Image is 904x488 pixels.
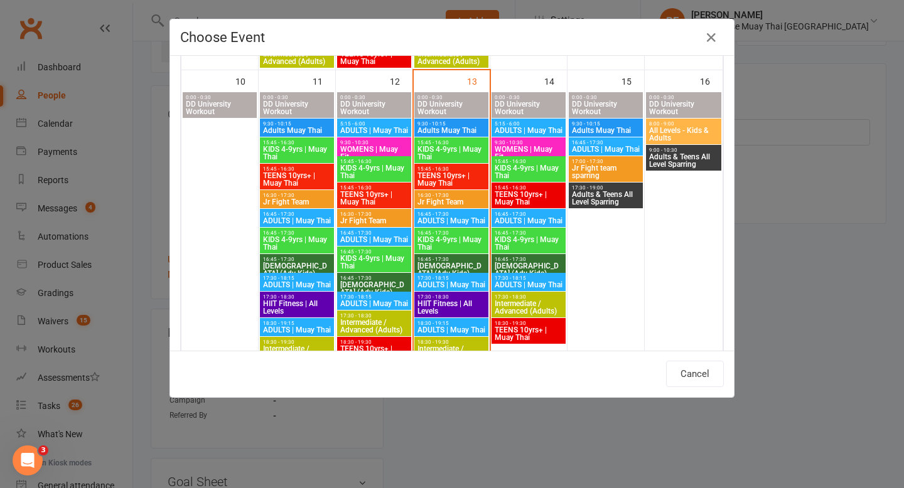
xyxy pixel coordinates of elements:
[185,100,254,115] span: DD University Workout
[417,236,486,251] span: KIDS 4-9yrs | Muay Thai
[262,339,331,345] span: 18:30 - 19:30
[494,191,563,206] span: TEENS 10yrs+ | Muay Thai
[340,300,409,307] span: ADULTS | Muay Thai
[417,193,486,198] span: 16:30 - 17:30
[417,140,486,146] span: 15:45 - 16:30
[313,70,335,91] div: 11
[262,211,331,217] span: 16:45 - 17:30
[648,95,719,100] span: 0:00 - 0:30
[494,127,563,134] span: ADULTS | Muay Thai
[494,185,563,191] span: 15:45 - 16:30
[417,294,486,300] span: 17:30 - 18:30
[417,127,486,134] span: Adults Muay Thai
[262,230,331,236] span: 16:45 - 17:30
[648,127,719,142] span: All Levels - Kids & Adults
[262,257,331,262] span: 16:45 - 17:30
[666,361,724,387] button: Cancel
[340,249,409,255] span: 16:45 - 17:30
[185,95,254,100] span: 0:00 - 0:30
[494,262,563,277] span: [DEMOGRAPHIC_DATA] (Adv Kids)
[340,275,409,281] span: 16:45 - 17:30
[417,211,486,217] span: 16:45 - 17:30
[494,164,563,179] span: KIDS 4-9yrs | Muay Thai
[262,262,331,277] span: [DEMOGRAPHIC_DATA] (Adv Kids)
[340,236,409,243] span: ADULTS | Muay Thai
[262,321,331,326] span: 18:30 - 19:15
[340,313,409,319] span: 17:30 - 18:30
[494,257,563,262] span: 16:45 - 17:30
[340,50,409,65] span: TEENS 10yrs+ | Muay Thai
[262,95,331,100] span: 0:00 - 0:30
[494,275,563,281] span: 17:30 - 18:15
[494,321,563,326] span: 18:30 - 19:30
[648,147,719,153] span: 9:00 - 10:30
[417,262,486,277] span: [DEMOGRAPHIC_DATA] (Adv Kids)
[340,159,409,164] span: 15:45 - 16:30
[262,294,331,300] span: 17:30 - 18:30
[571,127,640,134] span: Adults Muay Thai
[262,281,331,289] span: ADULTS | Muay Thai
[417,281,486,289] span: ADULTS | Muay Thai
[340,211,409,217] span: 16:30 - 17:30
[494,217,563,225] span: ADULTS | Muay Thai
[262,236,331,251] span: KIDS 4-9yrs | Muay Thai
[494,211,563,217] span: 16:45 - 17:30
[262,193,331,198] span: 16:30 - 17:30
[700,70,723,91] div: 16
[262,172,331,187] span: TEENS 10yrs+ | Muay Thai
[262,300,331,315] span: HIIT Fitness | All Levels
[417,172,486,187] span: TEENS 10yrs+ | Muay Thai
[340,185,409,191] span: 15:45 - 16:30
[340,191,409,206] span: TEENS 10yrs+ | Muay Thai
[340,281,409,296] span: [DEMOGRAPHIC_DATA] (Adv Kids)
[417,217,486,225] span: ADULTS | Muay Thai
[494,300,563,315] span: Intermediate / Advanced (Adults)
[494,281,563,289] span: ADULTS | Muay Thai
[390,70,412,91] div: 12
[180,29,724,45] h4: Choose Event
[417,95,486,100] span: 0:00 - 0:30
[417,300,486,315] span: HIIT Fitness | All Levels
[417,100,486,115] span: DD University Workout
[262,146,331,161] span: KIDS 4-9yrs | Muay Thai
[467,70,490,91] div: 13
[571,95,640,100] span: 0:00 - 0:30
[262,100,331,115] span: DD University Workout
[340,217,409,225] span: Jr Fight Team
[494,236,563,251] span: KIDS 4-9yrs | Muay Thai
[38,445,48,455] span: 3
[340,164,409,179] span: KIDS 4-9yrs | Muay Thai
[262,217,331,225] span: ADULTS | Muay Thai
[571,159,640,164] span: 17:00 - 17:30
[494,100,563,115] span: DD University Workout
[417,326,486,334] span: ADULTS | Muay Thai
[417,166,486,172] span: 15:45 - 16:30
[621,70,644,91] div: 15
[262,127,331,134] span: Adults Muay Thai
[494,146,563,161] span: WOMENS | Muay Fit
[262,166,331,172] span: 15:45 - 16:30
[701,28,721,48] button: Close
[340,255,409,270] span: KIDS 4-9yrs | Muay Thai
[417,121,486,127] span: 9:30 - 10:15
[648,121,719,127] span: 8:00 - 9:00
[340,121,409,127] span: 5:15 - 6:00
[262,345,331,360] span: Intermediate / Advanced (Adults)
[417,198,486,206] span: Jr Fight Team
[571,146,640,153] span: ADULTS | Muay Thai
[494,326,563,341] span: TEENS 10yrs+ | Muay Thai
[494,230,563,236] span: 16:45 - 17:30
[340,146,409,161] span: WOMENS | Muay Fit
[340,95,409,100] span: 0:00 - 0:30
[571,100,640,115] span: DD University Workout
[262,326,331,334] span: ADULTS | Muay Thai
[494,294,563,300] span: 17:30 - 18:30
[494,95,563,100] span: 0:00 - 0:30
[648,100,719,115] span: DD University Workout
[544,70,567,91] div: 14
[340,140,409,146] span: 9:30 - 10:30
[417,345,486,360] span: Intermediate / Advanced (Adults)
[571,121,640,127] span: 9:30 - 10:15
[262,198,331,206] span: Jr Fight Team
[340,319,409,334] span: Intermediate / Advanced (Adults)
